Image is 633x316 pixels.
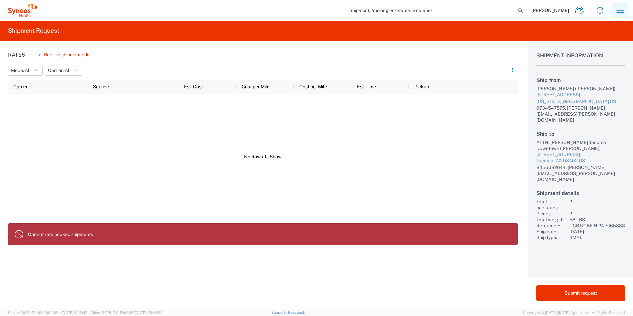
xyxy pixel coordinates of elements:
[536,164,625,182] div: 8456082644, [PERSON_NAME][EMAIL_ADDRESS][PERSON_NAME][DOMAIN_NAME]
[33,49,95,61] button: Back to shipment edit
[569,211,625,217] div: 2
[271,310,288,314] a: Support
[569,199,625,211] div: 2
[536,223,567,229] div: Reference:
[536,52,625,66] h1: Shipment Information
[531,7,569,13] span: [PERSON_NAME]
[184,84,203,89] span: Est. Cost
[11,67,31,74] span: Mode: All
[8,311,87,315] span: Server: 2025.17.0-16a969492de
[536,151,625,158] div: [STREET_ADDRESS]
[288,310,305,314] a: Feedback
[523,310,625,316] span: Copyright © [DATE]-[DATE] Agistix Inc., All Rights Reserved
[569,223,625,229] div: UCB.UCBFIN.24.7065838
[536,285,625,301] button: Submit request
[536,98,625,105] div: [US_STATE][GEOGRAPHIC_DATA] US
[569,229,625,235] div: [DATE]
[414,84,429,89] span: Pickup
[45,66,82,76] button: Carrier: All
[536,151,625,164] a: [STREET_ADDRESS]Tacoma, WA 98402 US
[48,67,71,74] span: Carrier: All
[13,84,28,89] span: Carrier
[536,105,625,123] div: 9734547575, [PERSON_NAME][EMAIL_ADDRESS][PERSON_NAME][DOMAIN_NAME]
[536,199,567,211] div: Total packages:
[8,66,43,76] button: Mode: All
[536,139,625,151] div: ATTN: [PERSON_NAME] Tacoma Downtown ([PERSON_NAME])
[536,190,625,196] h2: Shipment details
[90,311,163,315] span: Client: 2025.17.0-5dd568f
[536,235,567,240] div: Ship type:
[536,131,625,137] h2: Ship to
[62,311,87,315] span: [DATE] 09:51:12
[536,92,625,98] div: [STREET_ADDRESS]
[536,229,567,235] div: Ship date:
[8,27,59,35] h2: Shipment Request
[344,4,516,17] input: Shipment, tracking or reference number
[8,52,25,58] h1: Rates
[536,211,567,217] div: Pieces
[536,92,625,105] a: [STREET_ADDRESS][US_STATE][GEOGRAPHIC_DATA] US
[93,84,109,89] span: Service
[299,84,327,89] span: Cost per Mile
[242,84,269,89] span: Cost per Mile
[357,84,376,89] span: Est. Time
[569,235,625,240] div: SMAL
[536,217,567,223] div: Total weight:
[536,77,625,83] h2: Ship from
[536,86,625,92] div: [PERSON_NAME] ([PERSON_NAME])
[569,217,625,223] div: 58 LBS
[28,231,512,237] p: Cannot rate booked shipments
[536,158,625,164] div: Tacoma, WA 98402 US
[135,311,163,315] span: [DATE] 08:44:20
